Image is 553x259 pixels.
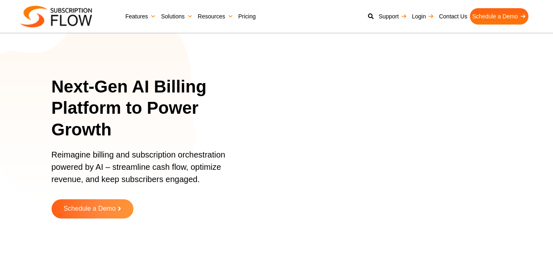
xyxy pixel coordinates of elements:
a: Schedule a Demo [52,199,133,218]
a: Login [409,8,436,25]
a: Resources [195,8,236,25]
a: Solutions [158,8,195,25]
img: Subscriptionflow [20,6,92,27]
a: Pricing [236,8,258,25]
a: Support [376,8,409,25]
h1: Next-Gen AI Billing Platform to Power Growth [52,76,255,141]
a: Schedule a Demo [470,8,528,25]
span: Schedule a Demo [63,205,115,212]
p: Reimagine billing and subscription orchestration powered by AI – streamline cash flow, optimize r... [52,149,245,194]
a: Features [123,8,158,25]
a: Contact Us [436,8,469,25]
